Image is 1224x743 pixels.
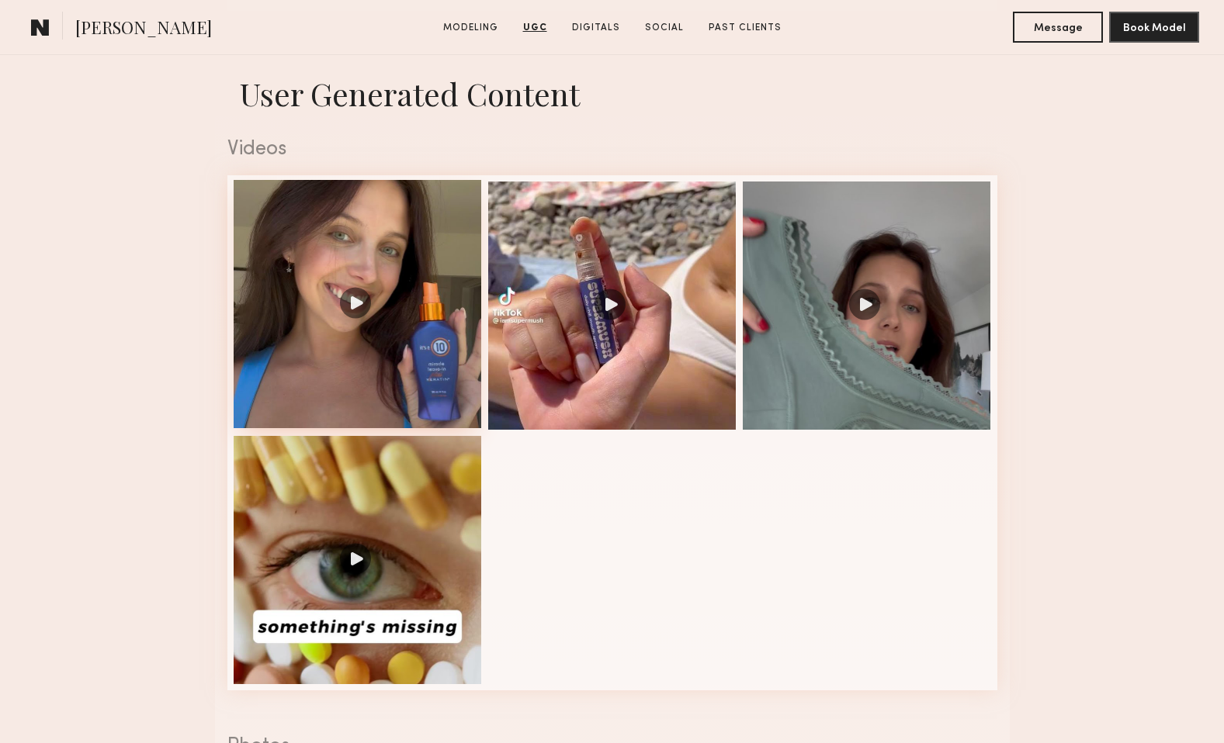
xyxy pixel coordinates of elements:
[1013,12,1103,43] button: Message
[566,21,626,35] a: Digitals
[215,73,1010,114] h1: User Generated Content
[227,140,997,160] div: Videos
[702,21,788,35] a: Past Clients
[437,21,505,35] a: Modeling
[75,16,212,43] span: [PERSON_NAME]
[517,21,553,35] a: UGC
[639,21,690,35] a: Social
[1109,12,1199,43] button: Book Model
[1109,20,1199,33] a: Book Model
